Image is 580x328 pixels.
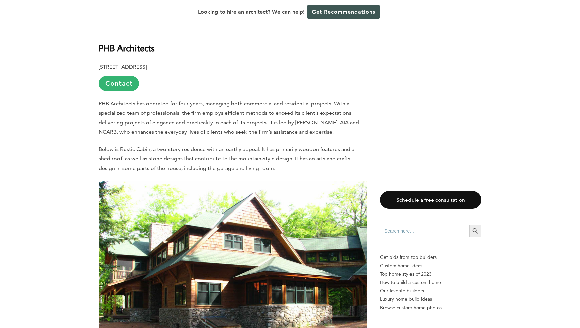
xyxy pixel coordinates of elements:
input: Search here... [380,225,469,237]
a: Our favorite builders [380,287,481,295]
a: Get Recommendations [307,5,380,19]
span: PHB Architects has operated for four years, managing both commercial and residential projects. Wi... [99,100,359,135]
a: Top home styles of 2023 [380,270,481,278]
p: Get bids from top builders [380,253,481,262]
svg: Search [472,227,479,235]
b: PHB Architects [99,42,155,54]
a: How to build a custom home [380,278,481,287]
span: Below is Rustic Cabin, a two-story residence with an earthy appeal. It has primarily wooden featu... [99,146,354,171]
a: Luxury home build ideas [380,295,481,303]
a: Browse custom home photos [380,303,481,312]
a: Contact [99,76,139,91]
a: Custom home ideas [380,262,481,270]
b: [STREET_ADDRESS] [99,64,147,70]
a: Schedule a free consultation [380,191,481,209]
